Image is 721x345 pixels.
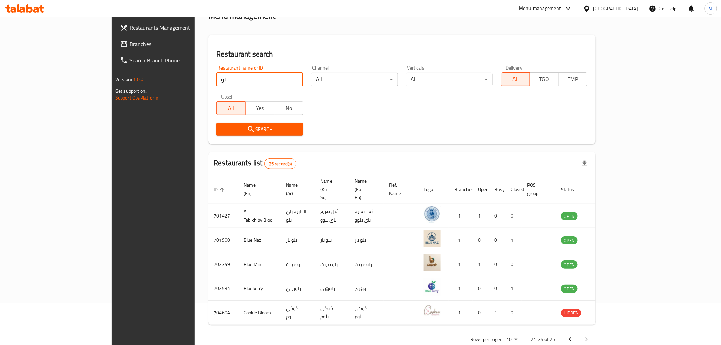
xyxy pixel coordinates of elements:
[527,181,547,197] span: POS group
[129,40,227,48] span: Branches
[265,161,296,167] span: 25 record(s)
[561,261,578,269] span: OPEN
[245,101,274,115] button: Yes
[505,228,522,252] td: 1
[115,93,158,102] a: Support.OpsPlatform
[561,237,578,244] span: OPEN
[349,276,384,301] td: بلوبێری
[349,228,384,252] td: بلو ناز
[424,230,441,247] img: Blue Naz
[216,49,587,59] h2: Restaurant search
[593,5,638,12] div: [GEOGRAPHIC_DATA]
[219,103,243,113] span: All
[406,73,493,86] div: All
[221,94,234,99] label: Upsell
[216,101,245,115] button: All
[489,204,505,228] td: 0
[449,252,473,276] td: 1
[709,5,713,12] span: M
[489,175,505,204] th: Busy
[238,204,280,228] td: Al Tabikh by Bloo
[315,204,349,228] td: ئەل تەبیخ بای بلوو
[449,301,473,325] td: 1
[561,309,581,317] span: HIDDEN
[473,228,489,252] td: 0
[489,228,505,252] td: 0
[561,260,578,269] div: OPEN
[473,204,489,228] td: 1
[315,228,349,252] td: بلو ناز
[473,175,489,204] th: Open
[208,11,275,21] h2: Menu management
[315,276,349,301] td: بلوبێری
[114,52,232,69] a: Search Branch Phone
[489,252,505,276] td: 0
[320,177,341,201] span: Name (Ku-So)
[280,204,315,228] td: الطبيخ باي بلو
[274,101,303,115] button: No
[286,181,307,197] span: Name (Ar)
[389,181,410,197] span: Ref. Name
[216,123,303,136] button: Search
[244,181,272,197] span: Name (En)
[504,334,520,345] div: Rows per page:
[519,4,561,13] div: Menu-management
[238,276,280,301] td: Blueberry
[129,24,227,32] span: Restaurants Management
[501,72,530,86] button: All
[530,72,558,86] button: TGO
[489,276,505,301] td: 0
[449,276,473,301] td: 1
[222,125,297,134] span: Search
[424,254,441,271] img: Blue Mint
[531,335,555,344] p: 21-25 of 25
[424,303,441,320] img: Cookie Bloom
[561,212,578,220] span: OPEN
[449,204,473,228] td: 1
[505,252,522,276] td: 0
[277,103,300,113] span: No
[473,301,489,325] td: 0
[505,276,522,301] td: 1
[424,206,441,223] img: Al Tabikh by Bloo
[115,75,132,84] span: Version:
[424,279,441,296] img: Blueberry
[114,36,232,52] a: Branches
[238,252,280,276] td: Blue Mint
[280,301,315,325] td: كوكي بلوم
[505,175,522,204] th: Closed
[473,276,489,301] td: 0
[489,301,505,325] td: 1
[355,177,375,201] span: Name (Ku-Ba)
[349,204,384,228] td: ئەل تەبیخ بای بلوو
[505,204,522,228] td: 0
[470,335,501,344] p: Rows per page:
[504,74,527,84] span: All
[280,276,315,301] td: بلوبيري
[248,103,272,113] span: Yes
[533,74,556,84] span: TGO
[561,236,578,244] div: OPEN
[418,175,449,204] th: Logo
[449,175,473,204] th: Branches
[133,75,143,84] span: 1.0.0
[280,228,315,252] td: بلو ناز
[238,301,280,325] td: Cookie Bloom
[558,72,587,86] button: TMP
[473,252,489,276] td: 1
[216,73,303,86] input: Search for restaurant name or ID..
[349,301,384,325] td: کوکی بڵوم
[129,56,227,64] span: Search Branch Phone
[238,228,280,252] td: Blue Naz
[280,252,315,276] td: بلو مينت
[349,252,384,276] td: بلو مینت
[311,73,398,86] div: All
[214,185,227,194] span: ID
[561,285,578,293] span: OPEN
[114,19,232,36] a: Restaurants Management
[115,87,147,95] span: Get support on:
[505,301,522,325] td: 0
